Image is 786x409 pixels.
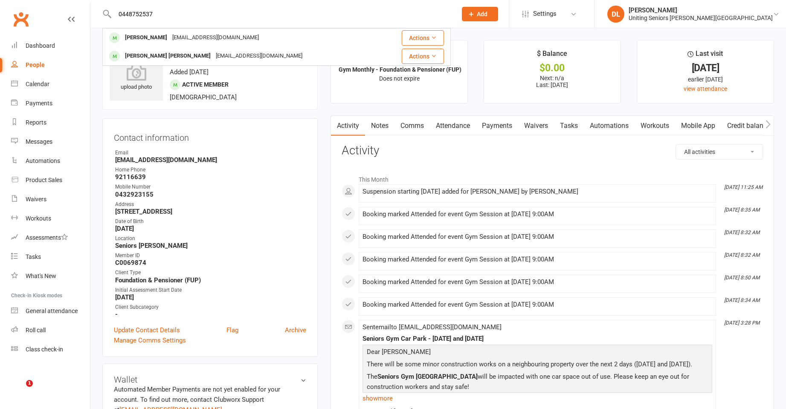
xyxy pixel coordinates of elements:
[11,321,90,340] a: Roll call
[26,138,52,145] div: Messages
[379,75,420,82] span: Does not expire
[26,196,46,203] div: Waivers
[10,9,32,30] a: Clubworx
[342,171,763,184] li: This Month
[11,228,90,247] a: Assessments
[26,61,45,68] div: People
[687,48,723,64] div: Last visit
[365,347,710,359] p: Dear [PERSON_NAME]
[115,310,306,318] strong: -
[213,50,305,62] div: [EMAIL_ADDRESS][DOMAIN_NAME]
[363,256,712,263] div: Booking marked Attended for event Gym Session at [DATE] 9:00AM
[339,66,461,73] strong: Gym Monthly - Foundation & Pensioner (FUP)
[363,211,712,218] div: Booking marked Attended for event Gym Session at [DATE] 9:00AM
[114,130,306,142] h3: Contact information
[724,184,763,190] i: [DATE] 11:25 AM
[115,276,306,284] strong: Foundation & Pensioner (FUP)
[115,269,306,277] div: Client Type
[684,85,727,92] a: view attendance
[9,380,29,400] iframe: Intercom live chat
[115,173,306,181] strong: 92116639
[122,50,213,62] div: [PERSON_NAME] [PERSON_NAME]
[115,200,306,209] div: Address
[26,42,55,49] div: Dashboard
[26,177,62,183] div: Product Sales
[26,273,56,279] div: What's New
[635,116,675,136] a: Workouts
[533,4,557,23] span: Settings
[182,81,229,88] span: Active member
[122,32,170,44] div: [PERSON_NAME]
[26,307,78,314] div: General attendance
[115,208,306,215] strong: [STREET_ADDRESS]
[115,242,306,249] strong: Seniors [PERSON_NAME]
[115,259,306,267] strong: C0069874
[492,75,613,88] p: Next: n/a Last: [DATE]
[365,359,710,371] p: There will be some minor construction works on a neighbouring property over the next 2 days ([DAT...
[285,325,306,335] a: Archive
[430,116,476,136] a: Attendance
[724,297,760,303] i: [DATE] 8:34 AM
[402,30,444,46] button: Actions
[114,335,186,345] a: Manage Comms Settings
[110,64,163,92] div: upload photo
[26,253,41,260] div: Tasks
[402,49,444,64] button: Actions
[170,93,237,101] span: [DEMOGRAPHIC_DATA]
[115,235,306,243] div: Location
[26,119,46,126] div: Reports
[377,373,478,380] span: Seniors Gym [GEOGRAPHIC_DATA]
[363,188,712,195] div: Suspension starting [DATE] added for [PERSON_NAME] by [PERSON_NAME]
[11,151,90,171] a: Automations
[115,286,306,294] div: Initial Assessment Start Date
[170,32,261,44] div: [EMAIL_ADDRESS][DOMAIN_NAME]
[629,6,773,14] div: [PERSON_NAME]
[26,234,68,241] div: Assessments
[11,75,90,94] a: Calendar
[11,171,90,190] a: Product Sales
[115,183,306,191] div: Mobile Number
[724,229,760,235] i: [DATE] 8:32 AM
[26,81,49,87] div: Calendar
[11,190,90,209] a: Waivers
[518,116,554,136] a: Waivers
[363,301,712,308] div: Booking marked Attended for event Gym Session at [DATE] 9:00AM
[363,335,712,342] div: Seniors Gym Car Park - [DATE] and [DATE]
[11,340,90,359] a: Class kiosk mode
[115,252,306,260] div: Member ID
[363,233,712,241] div: Booking marked Attended for event Gym Session at [DATE] 9:00AM
[11,267,90,286] a: What's New
[115,225,306,232] strong: [DATE]
[26,346,63,353] div: Class check-in
[11,247,90,267] a: Tasks
[363,278,712,286] div: Booking marked Attended for event Gym Session at [DATE] 9:00AM
[26,215,51,222] div: Workouts
[26,380,33,387] span: 1
[114,325,180,335] a: Update Contact Details
[115,166,306,174] div: Home Phone
[645,64,766,73] div: [DATE]
[226,325,238,335] a: Flag
[115,149,306,157] div: Email
[112,8,451,20] input: Search...
[11,55,90,75] a: People
[26,157,60,164] div: Automations
[11,36,90,55] a: Dashboard
[724,252,760,258] i: [DATE] 8:32 AM
[675,116,721,136] a: Mobile App
[394,116,430,136] a: Comms
[11,209,90,228] a: Workouts
[342,144,763,157] h3: Activity
[724,320,760,326] i: [DATE] 3:28 PM
[462,7,498,21] button: Add
[11,302,90,321] a: General attendance kiosk mode
[331,116,365,136] a: Activity
[477,11,487,17] span: Add
[492,64,613,73] div: $0.00
[11,132,90,151] a: Messages
[115,293,306,301] strong: [DATE]
[170,68,209,76] time: Added [DATE]
[115,156,306,164] strong: [EMAIL_ADDRESS][DOMAIN_NAME]
[115,303,306,311] div: Client Subcategory
[554,116,584,136] a: Tasks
